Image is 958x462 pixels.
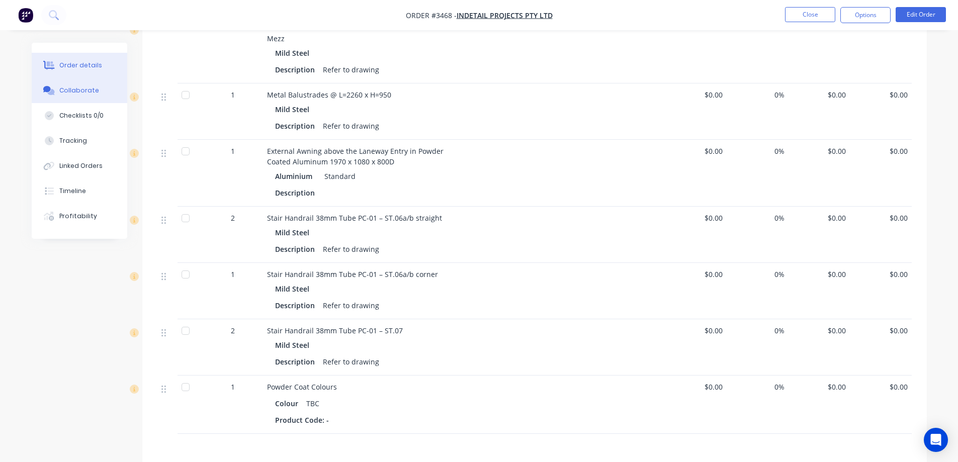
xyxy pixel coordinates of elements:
div: Description [275,242,319,256]
span: $0.00 [669,269,723,280]
div: Checklists 0/0 [59,111,104,120]
span: Stair Handrail 38mm Tube PC-01 – ST.06a/b corner [267,269,438,279]
img: Factory [18,8,33,23]
span: 1 [231,382,235,392]
button: Options [840,7,891,23]
span: $0.00 [854,382,908,392]
div: Order details [59,61,102,70]
div: Mild Steel [275,102,313,117]
span: $0.00 [793,269,846,280]
span: $0.00 [793,382,846,392]
div: Open Intercom Messenger [924,428,948,452]
button: Order details [32,53,127,78]
span: 0% [731,382,785,392]
span: $0.00 [854,89,908,100]
span: Order #3468 - [406,11,457,20]
span: Stair Handrail 38mm Tube PC-01 – ST.07 [267,326,403,335]
div: Description [275,298,319,313]
span: $0.00 [669,325,723,336]
div: Refer to drawing [319,119,383,133]
span: $0.00 [669,146,723,156]
span: $0.00 [854,269,908,280]
div: Colour [275,396,302,411]
button: Collaborate [32,78,127,103]
div: TBC [302,396,323,411]
div: Standard [320,169,356,183]
span: 1 [231,269,235,280]
span: 0% [731,269,785,280]
span: 0% [731,325,785,336]
span: 0% [731,89,785,100]
div: Tracking [59,136,87,145]
span: $0.00 [669,382,723,392]
div: Refer to drawing [319,354,383,369]
button: Tracking [32,128,127,153]
span: 2 [231,213,235,223]
span: 0% [731,146,785,156]
div: Aluminium [275,169,316,183]
button: Profitability [32,204,127,229]
span: Metal Balustrades @ L=2260 x H=950 [267,90,391,100]
div: Mild Steel [275,46,313,60]
span: Powder Coat Colours [267,382,337,392]
span: $0.00 [793,325,846,336]
button: Edit Order [896,7,946,22]
button: Timeline [32,178,127,204]
span: $0.00 [793,146,846,156]
span: 2 [231,325,235,336]
div: Mild Steel [275,225,313,240]
div: Description [275,119,319,133]
span: 0% [731,213,785,223]
span: $0.00 [669,89,723,100]
div: Linked Orders [59,161,103,170]
span: $0.00 [854,325,908,336]
div: Description [275,62,319,77]
button: Checklists 0/0 [32,103,127,128]
span: $0.00 [854,146,908,156]
div: Refer to drawing [319,62,383,77]
span: $0.00 [793,213,846,223]
div: Timeline [59,187,86,196]
span: Stair Handrail 38mm Tube PC-01 – ST.06a/b straight [267,213,442,223]
span: $0.00 [854,213,908,223]
div: Mild Steel [275,282,313,296]
button: Linked Orders [32,153,127,178]
div: Profitability [59,212,97,221]
span: External Awning above the Laneway Entry in Powder Coated Aluminum 1970 x 1080 x 800D [267,146,444,166]
div: Product Code: - [275,413,333,427]
a: Indetail Projects Pty Ltd [457,11,553,20]
div: Description [275,354,319,369]
span: $0.00 [669,213,723,223]
span: $0.00 [793,89,846,100]
div: Mild Steel [275,338,313,352]
span: Stair Handrail 38mm Tube PC-01 - From GF Retail to Mezz [267,23,441,43]
div: Collaborate [59,86,99,95]
div: Refer to drawing [319,242,383,256]
span: 1 [231,89,235,100]
div: Description [275,186,319,200]
button: Close [785,7,835,22]
div: Refer to drawing [319,298,383,313]
span: 1 [231,146,235,156]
